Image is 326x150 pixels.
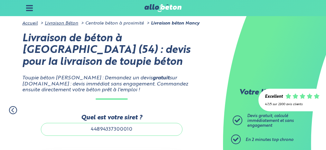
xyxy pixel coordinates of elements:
[41,114,182,121] label: Quel est votre siret ?
[45,21,78,25] a: Livraison Béton
[41,123,182,136] input: Siret de votre entreprise
[144,4,182,12] img: allobéton
[79,21,144,26] li: Centrale béton à proximité
[22,75,200,93] p: Toupie béton [PERSON_NAME] : Demandez un devis sur [DOMAIN_NAME] : devis immédiat sans engagement...
[22,33,200,68] h1: Livraison de béton à [GEOGRAPHIC_DATA] (54) : devis pour la livraison de toupie béton
[153,75,170,81] strong: gratuit
[22,21,38,25] a: Accueil
[145,21,200,26] li: Livraison béton Nancy
[269,125,319,143] iframe: Help widget launcher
